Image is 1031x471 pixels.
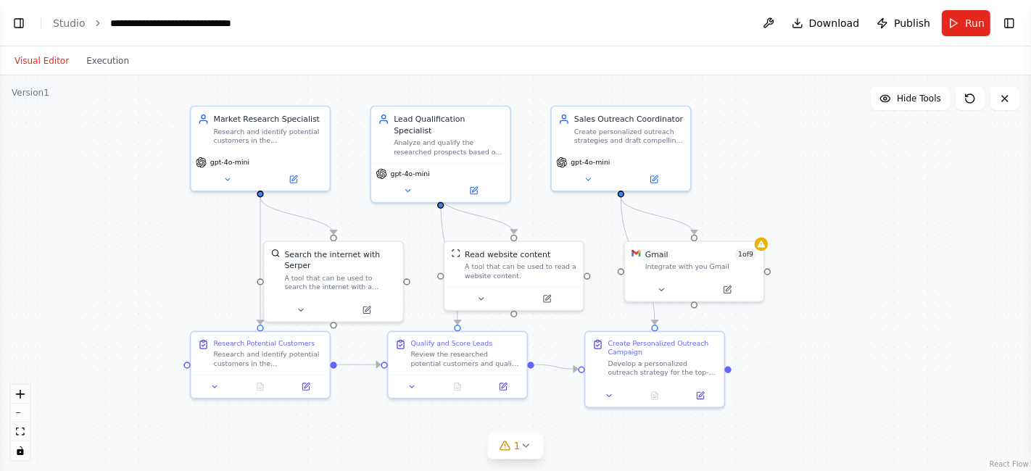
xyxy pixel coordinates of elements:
div: Market Research SpecialistResearch and identify potential customers in the {target_market} market... [190,106,331,192]
button: No output available [236,380,284,393]
div: Research and identify potential customers in the {target_market} market for lumber products, incl... [214,127,323,145]
button: Open in side panel [622,172,686,186]
button: Hide Tools [871,87,950,110]
div: React Flow controls [11,385,30,460]
g: Edge from ea5a1356-0086-4a9f-ac05-3f05344ff98f to 7853bde9-38b6-4cfd-b29d-a54101d9399a [534,359,578,375]
div: GmailGmail1of9Integrate with you Gmail [624,241,764,302]
div: Review the researched potential customers and qualify them based on their business size, project ... [411,350,521,368]
div: Read website content [465,249,550,260]
div: A tool that can be used to read a website content. [465,262,576,280]
span: Number of enabled actions [735,249,757,260]
span: gpt-4o-mini [210,158,249,167]
button: Open in side panel [515,292,579,306]
button: Show left sidebar [9,13,29,33]
div: A tool that can be used to search the internet with a search_query. Supports different search typ... [284,273,396,291]
button: Open in side panel [681,389,719,403]
g: Edge from 77ebf6e7-8dd1-44fa-ad5f-a3b81fe2cfb3 to 6a4f1112-2fca-44cf-9e5d-3db45edd2061 [254,197,339,235]
span: Hide Tools [897,93,941,104]
nav: breadcrumb [53,16,273,30]
div: Market Research Specialist [214,114,323,125]
div: Develop a personalized outreach strategy for the top-qualified leads. Create customized email tem... [608,359,718,378]
div: ScrapeWebsiteToolRead website contentA tool that can be used to read a website content. [444,241,584,311]
span: gpt-4o-mini [571,158,610,167]
button: zoom out [11,404,30,422]
button: Open in side panel [442,184,505,198]
div: Lead Qualification Specialist [394,114,503,136]
span: Publish [894,16,930,30]
img: SerperDevTool [271,249,280,257]
button: Visual Editor [6,52,78,70]
button: Open in side panel [484,380,522,393]
span: 1 [514,438,521,453]
button: Open in side panel [286,380,325,393]
button: Publish [871,10,936,36]
g: Edge from 5918a178-0d16-4692-992e-d818791e02c7 to 7853bde9-38b6-4cfd-b29d-a54101d9399a [616,197,661,325]
div: Sales Outreach CoordinatorCreate personalized outreach strategies and draft compelling sales comm... [550,106,691,192]
g: Edge from 30a07def-ce7d-476b-9e39-90dde6686a8d to ea5a1356-0086-4a9f-ac05-3f05344ff98f [435,197,463,325]
g: Edge from 77ebf6e7-8dd1-44fa-ad5f-a3b81fe2cfb3 to 9df89077-d6b1-4845-9a81-52f295b11501 [254,197,266,325]
img: Gmail [632,249,640,257]
button: Open in side panel [335,304,399,317]
div: Sales Outreach Coordinator [574,114,684,125]
span: gpt-4o-mini [391,170,430,178]
button: fit view [11,422,30,441]
div: Create personalized outreach strategies and draft compelling sales communications for qualified l... [574,127,684,145]
div: Qualify and Score Leads [411,339,493,348]
button: zoom in [11,385,30,404]
button: Open in side panel [695,283,759,297]
button: Download [786,10,866,36]
div: Qualify and Score LeadsReview the researched potential customers and qualify them based on their ... [387,331,528,399]
div: Research Potential Customers [214,339,315,348]
div: Research Potential CustomersResearch and identify potential customers in the {target_market} mark... [190,331,331,399]
button: Open in side panel [262,172,326,186]
div: Analyze and qualify the researched prospects based on their project size, purchasing power, lumbe... [394,138,503,157]
button: Run [942,10,990,36]
img: ScrapeWebsiteTool [452,249,460,257]
div: Version 1 [12,87,49,99]
g: Edge from 9df89077-d6b1-4845-9a81-52f295b11501 to ea5a1356-0086-4a9f-ac05-3f05344ff98f [337,359,381,370]
div: Search the internet with Serper [284,249,396,271]
div: Research and identify potential customers in the {target_market} market within {location}. Focus ... [214,350,323,368]
button: toggle interactivity [11,441,30,460]
span: Download [809,16,860,30]
span: Run [965,16,985,30]
g: Edge from 5918a178-0d16-4692-992e-d818791e02c7 to e188fd98-6a01-45c0-9e1b-303e53ca7615 [616,197,700,235]
div: Create Personalized Outreach CampaignDevelop a personalized outreach strategy for the top-qualifi... [584,331,725,408]
div: SerperDevToolSearch the internet with SerperA tool that can be used to search the internet with a... [263,241,404,322]
button: Execution [78,52,138,70]
button: No output available [434,380,481,393]
div: Integrate with you Gmail [645,262,757,271]
g: Edge from 30a07def-ce7d-476b-9e39-90dde6686a8d to e1196f4d-67a7-491e-adb1-f7c4a32e0b55 [435,197,520,234]
button: 1 [488,433,544,459]
a: React Flow attribution [990,460,1029,468]
div: Create Personalized Outreach Campaign [608,339,718,357]
div: Gmail [645,249,668,260]
div: Lead Qualification SpecialistAnalyze and qualify the researched prospects based on their project ... [370,106,511,203]
a: Studio [53,17,86,29]
button: No output available [631,389,679,403]
button: Show right sidebar [999,13,1019,33]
